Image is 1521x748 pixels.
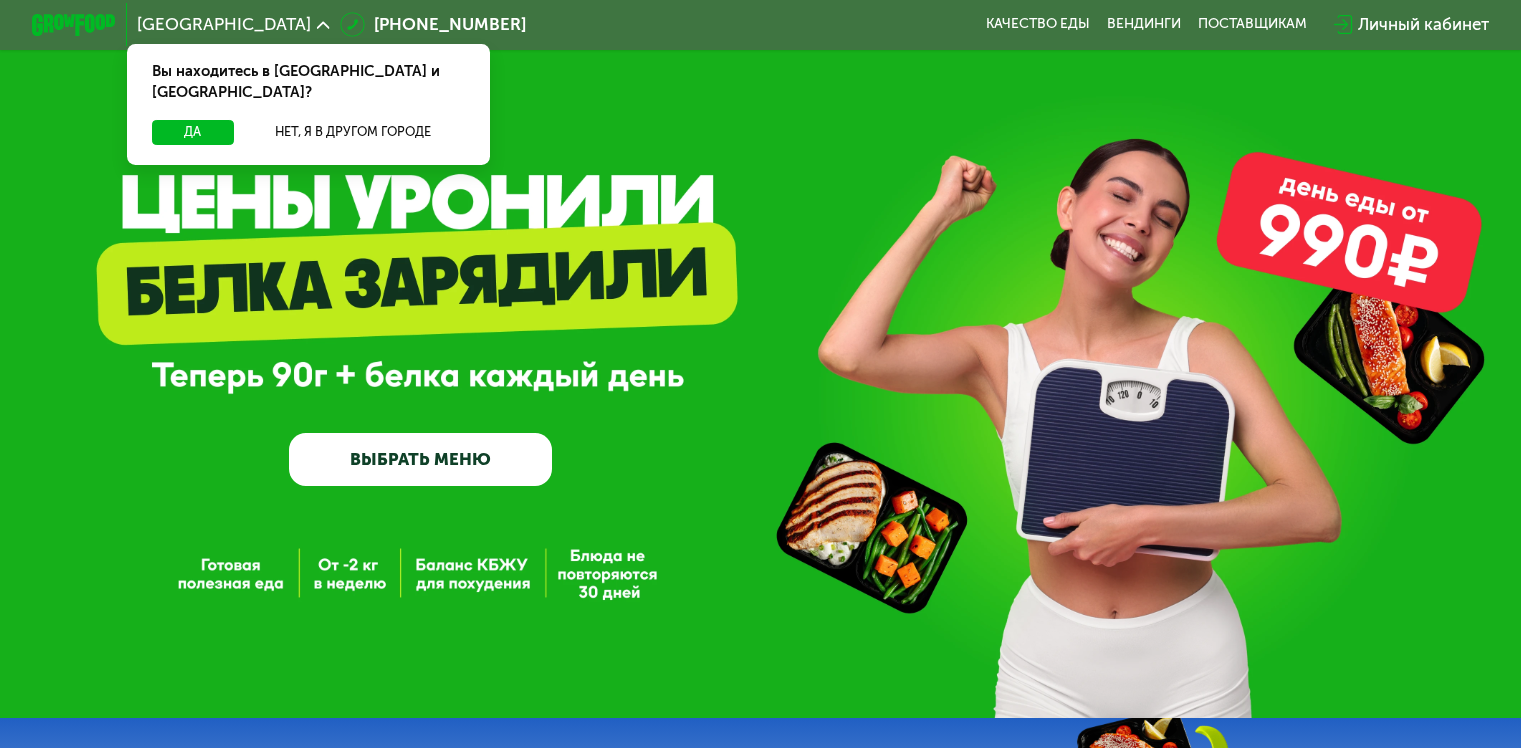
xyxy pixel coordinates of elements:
a: Вендинги [1107,16,1181,33]
a: [PHONE_NUMBER] [340,12,526,37]
button: Да [152,120,233,145]
button: Нет, я в другом городе [242,120,465,145]
div: Вы находитесь в [GEOGRAPHIC_DATA] и [GEOGRAPHIC_DATA]? [127,44,490,120]
div: поставщикам [1198,16,1307,33]
div: Личный кабинет [1358,12,1489,37]
span: [GEOGRAPHIC_DATA] [137,16,311,33]
a: Качество еды [986,16,1090,33]
a: ВЫБРАТЬ МЕНЮ [289,433,552,486]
